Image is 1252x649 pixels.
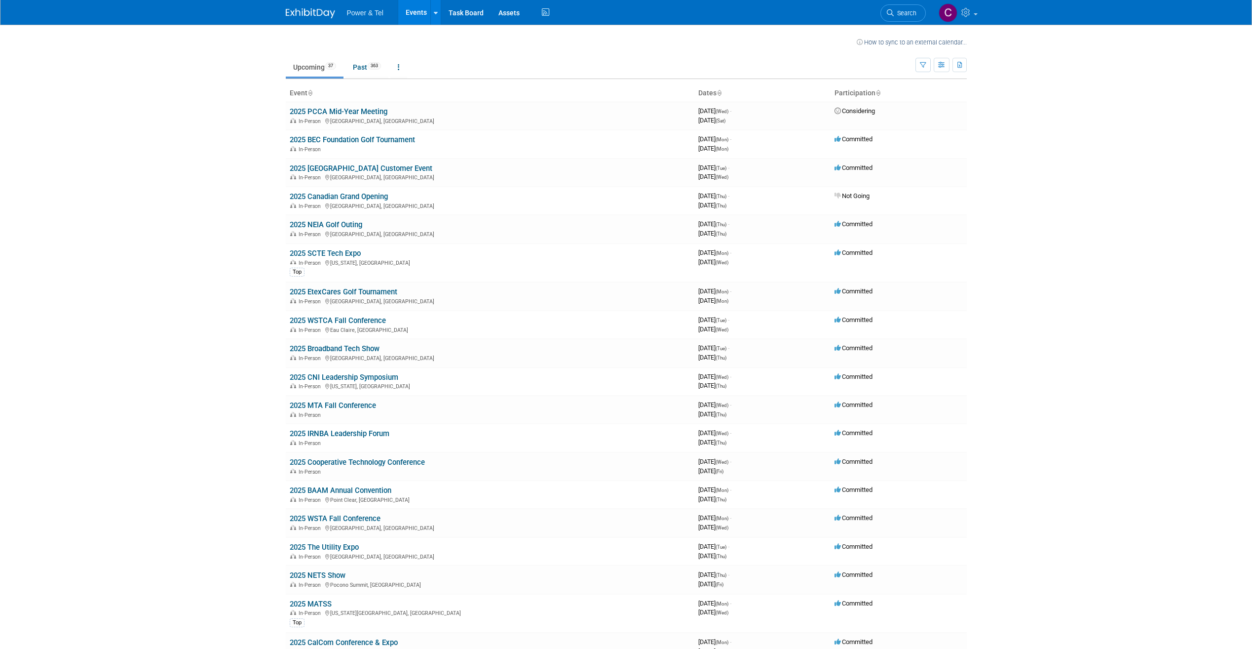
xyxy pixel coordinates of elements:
[299,440,324,446] span: In-Person
[290,146,296,151] img: In-Person Event
[290,297,690,305] div: [GEOGRAPHIC_DATA], [GEOGRAPHIC_DATA]
[698,287,731,295] span: [DATE]
[290,571,345,580] a: 2025 NETS Show
[698,325,728,333] span: [DATE]
[698,486,731,493] span: [DATE]
[835,373,873,380] span: Committed
[290,327,296,332] img: In-Person Event
[716,374,728,380] span: (Wed)
[698,571,729,578] span: [DATE]
[730,638,731,646] span: -
[717,89,721,97] a: Sort by Start Date
[290,202,690,209] div: [GEOGRAPHIC_DATA], [GEOGRAPHIC_DATA]
[716,203,726,208] span: (Thu)
[290,582,296,587] img: In-Person Event
[299,383,324,390] span: In-Person
[290,325,690,333] div: Eau Claire, [GEOGRAPHIC_DATA]
[716,383,726,389] span: (Thu)
[698,164,729,171] span: [DATE]
[835,192,870,200] span: Not Going
[698,458,731,465] span: [DATE]
[716,289,728,294] span: (Mon)
[716,412,726,417] span: (Thu)
[299,298,324,305] span: In-Person
[299,412,324,418] span: In-Person
[835,316,873,324] span: Committed
[698,173,728,180] span: [DATE]
[290,618,304,627] div: Top
[299,582,324,588] span: In-Person
[290,192,388,201] a: 2025 Canadian Grand Opening
[875,89,880,97] a: Sort by Participation Type
[290,230,690,238] div: [GEOGRAPHIC_DATA], [GEOGRAPHIC_DATA]
[299,146,324,153] span: In-Person
[698,608,728,616] span: [DATE]
[835,164,873,171] span: Committed
[728,571,729,578] span: -
[290,383,296,388] img: In-Person Event
[325,62,336,70] span: 37
[299,497,324,503] span: In-Person
[835,249,873,256] span: Committed
[698,230,726,237] span: [DATE]
[299,469,324,475] span: In-Person
[698,552,726,560] span: [DATE]
[728,344,729,352] span: -
[716,146,728,152] span: (Mon)
[299,203,324,209] span: In-Person
[290,268,304,277] div: Top
[716,346,726,351] span: (Tue)
[290,543,359,552] a: 2025 The Utility Expo
[698,192,729,200] span: [DATE]
[290,610,296,615] img: In-Person Event
[290,316,386,325] a: 2025 WSTCA Fall Conference
[698,344,729,352] span: [DATE]
[716,109,728,114] span: (Wed)
[716,459,728,465] span: (Wed)
[831,85,967,102] th: Participation
[880,4,926,22] a: Search
[290,608,690,616] div: [US_STATE][GEOGRAPHIC_DATA], [GEOGRAPHIC_DATA]
[698,580,723,588] span: [DATE]
[290,287,397,296] a: 2025 EtexCares Golf Tournament
[835,401,873,408] span: Committed
[290,412,296,417] img: In-Person Event
[716,174,728,180] span: (Wed)
[290,495,690,503] div: Point Clear, [GEOGRAPHIC_DATA]
[716,431,728,436] span: (Wed)
[835,638,873,646] span: Committed
[698,354,726,361] span: [DATE]
[698,524,728,531] span: [DATE]
[698,202,726,209] span: [DATE]
[698,401,731,408] span: [DATE]
[698,107,731,115] span: [DATE]
[290,164,432,173] a: 2025 [GEOGRAPHIC_DATA] Customer Event
[290,258,690,266] div: [US_STATE], [GEOGRAPHIC_DATA]
[290,638,398,647] a: 2025 CalCom Conference & Expo
[290,260,296,265] img: In-Person Event
[299,118,324,124] span: In-Person
[290,440,296,445] img: In-Person Event
[716,355,726,361] span: (Thu)
[716,137,728,142] span: (Mon)
[730,429,731,437] span: -
[698,249,731,256] span: [DATE]
[716,250,728,256] span: (Mon)
[716,582,723,587] span: (Fri)
[716,403,728,408] span: (Wed)
[299,554,324,560] span: In-Person
[290,354,690,362] div: [GEOGRAPHIC_DATA], [GEOGRAPHIC_DATA]
[716,554,726,559] span: (Thu)
[716,222,726,227] span: (Thu)
[290,552,690,560] div: [GEOGRAPHIC_DATA], [GEOGRAPHIC_DATA]
[698,220,729,228] span: [DATE]
[716,165,726,171] span: (Tue)
[835,458,873,465] span: Committed
[939,3,957,22] img: Chris Anderson
[716,298,728,304] span: (Mon)
[290,401,376,410] a: 2025 MTA Fall Conference
[716,640,728,645] span: (Mon)
[835,600,873,607] span: Committed
[698,439,726,446] span: [DATE]
[290,429,389,438] a: 2025 IRNBA Leadership Forum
